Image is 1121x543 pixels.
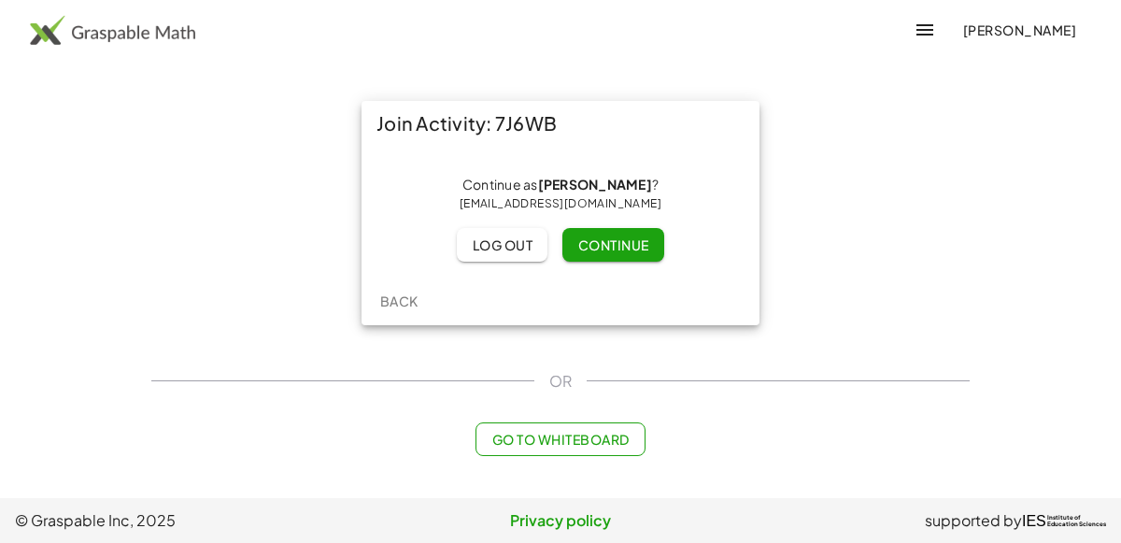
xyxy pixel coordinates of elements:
span: IES [1022,512,1046,530]
button: Back [369,284,429,318]
div: [EMAIL_ADDRESS][DOMAIN_NAME] [376,194,745,213]
button: Continue [562,228,663,262]
strong: [PERSON_NAME] [538,176,652,193]
span: Go to Whiteboard [491,431,629,448]
span: Continue [577,236,648,253]
span: OR [549,370,572,393]
a: IESInstitute ofEducation Sciences [1022,509,1106,532]
span: [PERSON_NAME] [962,21,1076,38]
span: supported by [925,509,1022,532]
button: Log out [457,228,547,262]
div: Continue as ? [376,176,745,213]
span: Institute of Education Sciences [1047,515,1106,528]
span: © Graspable Inc, 2025 [15,509,378,532]
button: [PERSON_NAME] [947,13,1091,47]
a: Privacy policy [378,509,742,532]
div: Join Activity: 7J6WB [362,101,759,146]
span: Back [379,293,418,309]
button: Go to Whiteboard [475,422,645,456]
span: Log out [472,236,532,253]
